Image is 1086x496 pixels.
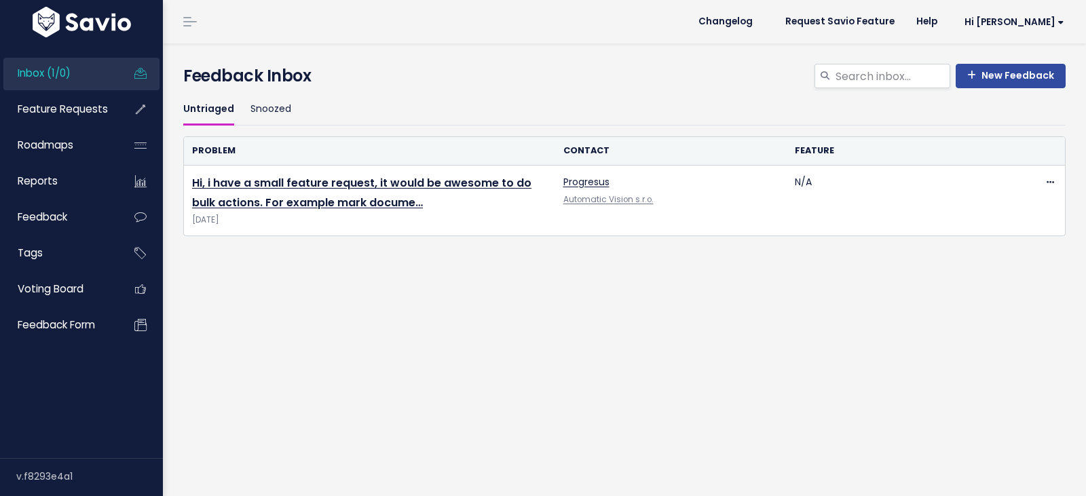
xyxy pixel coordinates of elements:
[3,166,113,197] a: Reports
[18,102,108,116] span: Feature Requests
[3,202,113,233] a: Feedback
[16,459,163,494] div: v.f8293e4a1
[3,94,113,125] a: Feature Requests
[192,213,547,227] span: [DATE]
[3,130,113,161] a: Roadmaps
[192,175,531,210] a: Hi, i have a small feature request, it would be awesome to do bulk actions. For example mark docume…
[183,64,1066,88] h4: Feedback Inbox
[905,12,948,32] a: Help
[787,137,1019,165] th: Feature
[563,175,610,189] a: Progresus
[3,58,113,89] a: Inbox (1/0)
[184,137,555,165] th: Problem
[948,12,1075,33] a: Hi [PERSON_NAME]
[18,318,95,332] span: Feedback form
[834,64,950,88] input: Search inbox...
[183,94,1066,126] ul: Filter feature requests
[965,17,1064,27] span: Hi [PERSON_NAME]
[3,309,113,341] a: Feedback form
[29,7,134,37] img: logo-white.9d6f32f41409.svg
[563,194,654,205] a: Automatic Vision s.r.o.
[774,12,905,32] a: Request Savio Feature
[250,94,291,126] a: Snoozed
[183,94,234,126] a: Untriaged
[18,246,43,260] span: Tags
[18,66,71,80] span: Inbox (1/0)
[555,137,787,165] th: Contact
[18,282,83,296] span: Voting Board
[956,64,1066,88] a: New Feedback
[18,174,58,188] span: Reports
[18,138,73,152] span: Roadmaps
[3,273,113,305] a: Voting Board
[698,17,753,26] span: Changelog
[787,166,1019,236] td: N/A
[18,210,67,224] span: Feedback
[3,237,113,269] a: Tags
